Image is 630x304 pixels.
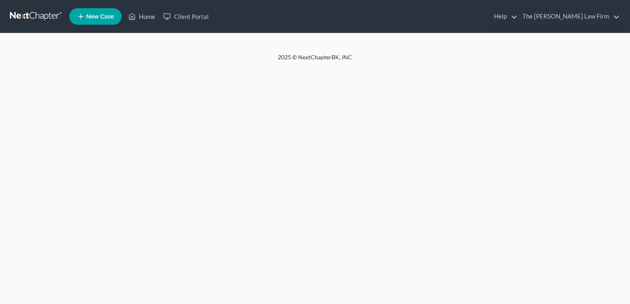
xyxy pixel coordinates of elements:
a: Client Portal [159,9,213,24]
a: Home [124,9,159,24]
a: Help [490,9,517,24]
a: The [PERSON_NAME] Law Firm [518,9,620,24]
new-legal-case-button: New Case [69,8,122,25]
div: 2025 © NextChapterBK, INC [80,53,550,68]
